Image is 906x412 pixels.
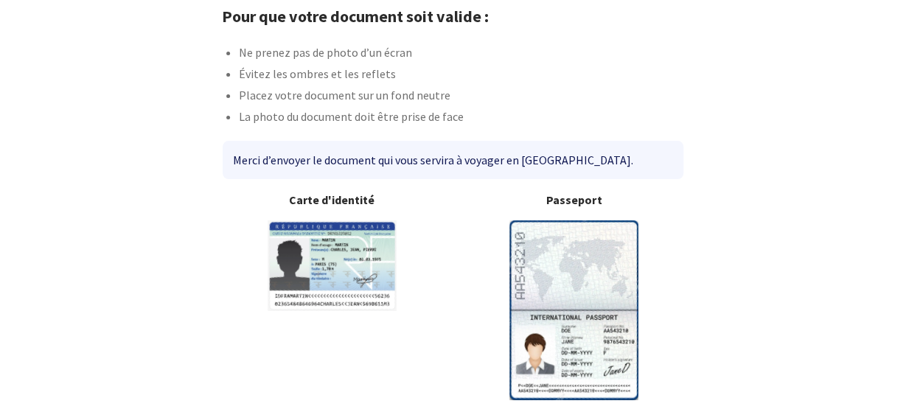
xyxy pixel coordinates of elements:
[509,220,638,399] img: illuPasseport.svg
[465,191,684,209] b: Passeport
[239,65,684,86] li: Évitez les ombres et les reflets
[239,108,684,129] li: La photo du document doit être prise de face
[222,7,684,26] h1: Pour que votre document soit valide :
[223,141,683,179] div: Merci d’envoyer le document qui vous servira à voyager en [GEOGRAPHIC_DATA].
[239,86,684,108] li: Placez votre document sur un fond neutre
[268,220,397,311] img: illuCNI.svg
[223,191,442,209] b: Carte d'identité
[239,43,684,65] li: Ne prenez pas de photo d’un écran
